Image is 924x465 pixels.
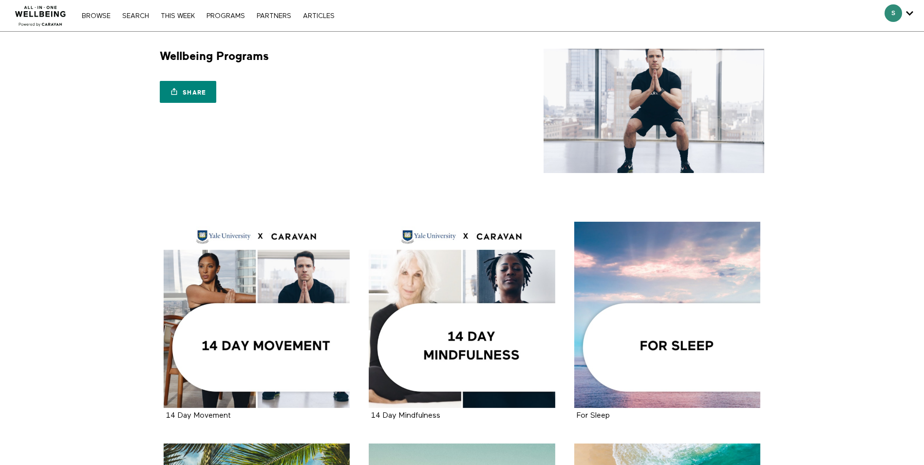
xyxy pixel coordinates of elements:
a: 14 Day Mindfulness [371,412,440,419]
a: 14 Day Movement [166,412,231,419]
a: THIS WEEK [156,13,200,19]
a: For Sleep [574,222,761,408]
a: ARTICLES [298,13,339,19]
img: Wellbeing Programs [544,49,764,173]
a: For Sleep [577,412,610,419]
a: Browse [77,13,115,19]
h1: Wellbeing Programs [160,49,269,64]
nav: Primary [77,11,339,20]
a: 14 Day Mindfulness [369,222,555,408]
a: Share [160,81,216,103]
a: PROGRAMS [202,13,250,19]
a: PARTNERS [252,13,296,19]
a: 14 Day Movement [164,222,350,408]
a: Search [117,13,154,19]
